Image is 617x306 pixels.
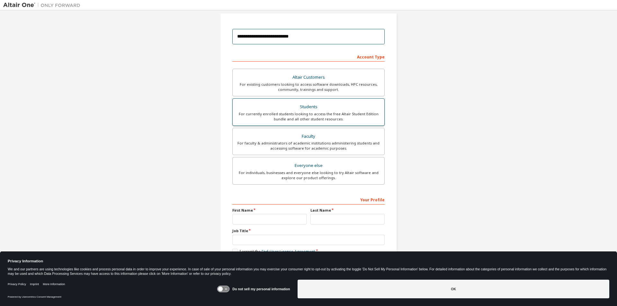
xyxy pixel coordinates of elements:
[237,111,380,122] div: For currently enrolled students looking to access the free Altair Student Edition bundle and all ...
[232,228,385,233] label: Job Title
[237,132,380,141] div: Faculty
[3,2,84,8] img: Altair One
[232,194,385,205] div: Your Profile
[237,170,380,180] div: For individuals, businesses and everyone else looking to try Altair software and explore our prod...
[237,73,380,82] div: Altair Customers
[232,51,385,62] div: Account Type
[237,141,380,151] div: For faculty & administrators of academic institutions administering students and accessing softwa...
[232,208,307,213] label: First Name
[232,249,315,254] label: I accept the
[237,161,380,170] div: Everyone else
[262,249,315,254] a: End-User License Agreement
[310,208,385,213] label: Last Name
[237,102,380,111] div: Students
[237,82,380,92] div: For existing customers looking to access software downloads, HPC resources, community, trainings ...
